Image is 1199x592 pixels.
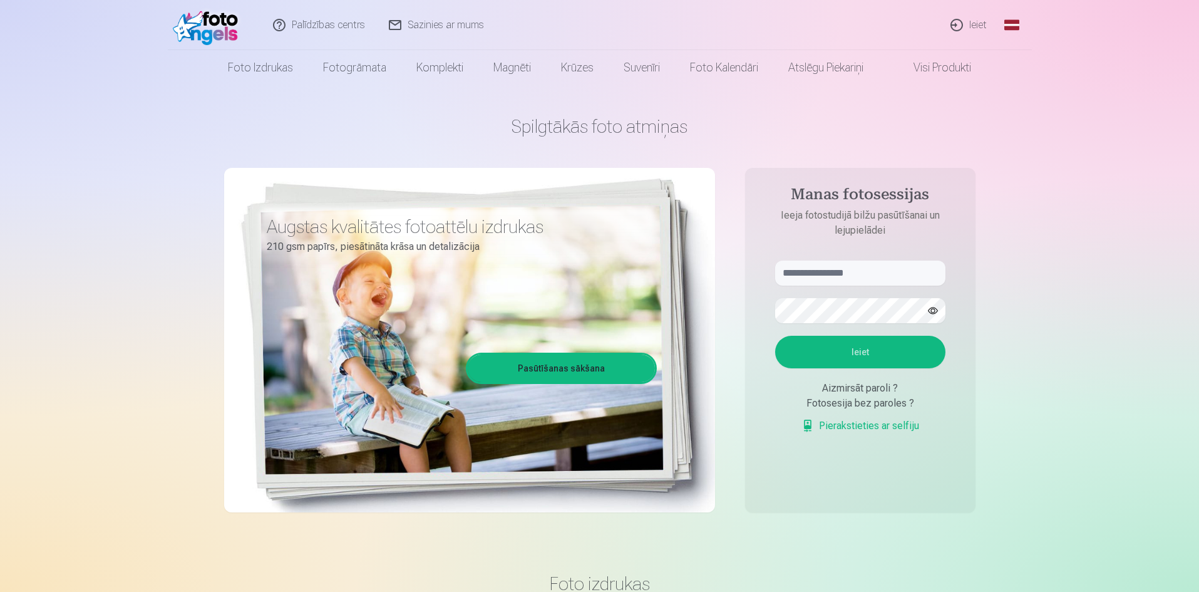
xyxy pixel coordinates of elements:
[801,418,919,434] a: Pierakstieties ar selfiju
[773,50,878,85] a: Atslēgu piekariņi
[224,115,975,138] h1: Spilgtākās foto atmiņas
[468,355,655,382] a: Pasūtīšanas sākšana
[267,216,647,238] h3: Augstas kvalitātes fotoattēlu izdrukas
[267,238,647,256] p: 210 gsm papīrs, piesātināta krāsa un detalizācija
[775,396,945,411] div: Fotosesija bez paroles ?
[478,50,546,85] a: Magnēti
[401,50,478,85] a: Komplekti
[546,50,609,85] a: Krūzes
[675,50,773,85] a: Foto kalendāri
[775,336,945,368] button: Ieiet
[763,208,958,238] p: Ieeja fotostudijā bilžu pasūtīšanai un lejupielādei
[213,50,308,85] a: Foto izdrukas
[775,381,945,396] div: Aizmirsāt paroli ?
[173,5,245,45] img: /fa1
[878,50,986,85] a: Visi produkti
[763,185,958,208] h4: Manas fotosessijas
[609,50,675,85] a: Suvenīri
[308,50,401,85] a: Fotogrāmata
